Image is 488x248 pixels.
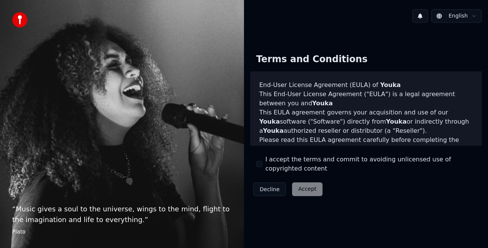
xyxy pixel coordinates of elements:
[12,204,232,225] p: “ Music gives a soul to the universe, wings to the mind, flight to the imagination and life to ev...
[259,135,473,172] p: Please read this EULA agreement carefully before completing the installation process and using th...
[250,47,374,72] div: Terms and Conditions
[380,81,401,89] span: Youka
[259,90,473,108] p: This End-User License Agreement ("EULA") is a legal agreement between you and
[259,108,473,135] p: This EULA agreement governs your acquisition and use of our software ("Software") directly from o...
[259,118,280,125] span: Youka
[364,145,385,153] span: Youka
[265,155,476,173] label: I accept the terms and commit to avoiding unlicensed use of copyrighted content
[312,100,333,107] span: Youka
[12,228,232,236] footer: Plato
[386,118,407,125] span: Youka
[259,81,473,90] h3: End-User License Agreement (EULA) of
[263,127,284,134] span: Youka
[12,12,27,27] img: youka
[253,182,286,196] button: Decline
